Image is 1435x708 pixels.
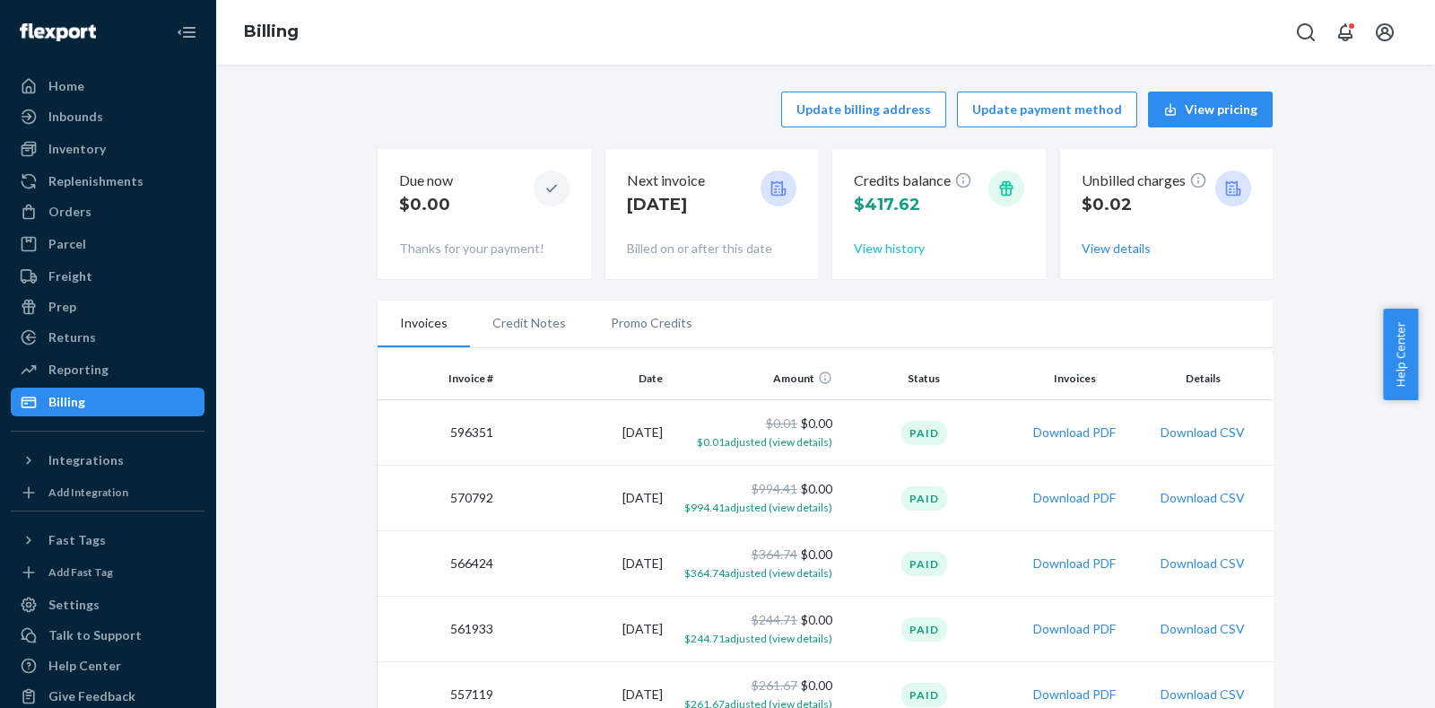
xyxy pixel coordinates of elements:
td: [DATE] [500,466,670,531]
td: 561933 [378,597,500,662]
button: Fast Tags [11,526,204,555]
p: Next invoice [627,170,705,191]
a: Billing [244,22,299,41]
a: Billing [11,388,204,416]
div: Paid [901,421,947,445]
th: Status [839,357,1009,400]
button: Open Search Box [1288,14,1324,50]
a: Inbounds [11,102,204,131]
a: Add Fast Tag [11,562,204,583]
td: $0.00 [670,531,839,597]
a: Replenishments [11,167,204,196]
div: Add Integration [48,485,128,500]
a: Add Integration [11,482,204,503]
button: View pricing [1148,92,1273,127]
div: Give Feedback [48,687,135,705]
td: [DATE] [500,400,670,466]
span: $0.01 [766,415,797,431]
td: [DATE] [500,531,670,597]
span: $994.41 adjusted (view details) [684,501,832,514]
a: Reporting [11,355,204,384]
button: Help Center [1383,309,1418,400]
p: $0.00 [399,193,453,216]
td: $0.00 [670,597,839,662]
button: Download CSV [1161,424,1245,441]
a: Help Center [11,651,204,680]
button: Download CSV [1161,489,1245,507]
div: Help Center [48,657,121,675]
a: Freight [11,262,204,291]
button: Download CSV [1161,620,1245,638]
button: Close Navigation [169,14,204,50]
a: Talk to Support [11,621,204,650]
button: Download PDF [1033,489,1116,507]
div: Orders [48,203,91,221]
p: Thanks for your payment! [399,240,570,258]
span: $261.67 [752,677,797,693]
div: Paid [901,683,947,707]
button: Download PDF [1033,555,1116,573]
a: Settings [11,590,204,619]
p: Due now [399,170,453,191]
td: $0.00 [670,400,839,466]
td: $0.00 [670,466,839,531]
button: $364.74adjusted (view details) [684,564,832,581]
span: $364.74 adjusted (view details) [684,566,832,580]
div: Returns [48,328,96,346]
p: Credits balance [854,170,972,191]
th: Invoices [1009,357,1141,400]
button: Update billing address [781,92,946,127]
button: Download PDF [1033,686,1116,704]
div: Replenishments [48,172,143,190]
a: Home [11,72,204,101]
button: Download CSV [1161,555,1245,573]
th: Amount [670,357,839,400]
span: $364.74 [752,546,797,562]
div: Add Fast Tag [48,564,113,580]
button: View details [1082,240,1151,258]
span: $244.71 [752,612,797,627]
button: Open notifications [1327,14,1363,50]
a: Prep [11,293,204,321]
button: $244.71adjusted (view details) [684,629,832,647]
div: Reporting [48,361,109,379]
div: Paid [901,617,947,642]
button: Download PDF [1033,424,1116,441]
span: $0.01 adjusted (view details) [697,435,832,449]
div: Talk to Support [48,626,142,644]
th: Details [1141,357,1273,400]
p: $0.02 [1082,193,1207,216]
div: Billing [48,393,85,411]
a: Returns [11,323,204,352]
button: Integrations [11,446,204,475]
div: Home [48,77,84,95]
div: Settings [48,596,100,614]
img: Flexport logo [20,23,96,41]
div: Integrations [48,451,124,469]
ol: breadcrumbs [230,6,313,58]
button: $0.01adjusted (view details) [697,433,832,450]
div: Fast Tags [48,531,106,549]
span: $244.71 adjusted (view details) [684,632,832,645]
a: Parcel [11,230,204,258]
p: [DATE] [627,193,705,216]
li: Promo Credits [588,301,715,345]
div: Paid [901,486,947,511]
th: Invoice # [378,357,500,400]
div: Prep [48,298,76,316]
span: $994.41 [752,481,797,496]
td: [DATE] [500,597,670,662]
td: 566424 [378,531,500,597]
div: Freight [48,267,92,285]
button: Download CSV [1161,686,1245,704]
td: 570792 [378,466,500,531]
th: Date [500,357,670,400]
button: View history [854,240,925,258]
button: Download PDF [1033,620,1116,638]
div: Paid [901,552,947,576]
div: Parcel [48,235,86,253]
span: $417.62 [854,195,920,214]
td: 596351 [378,400,500,466]
a: Inventory [11,135,204,163]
